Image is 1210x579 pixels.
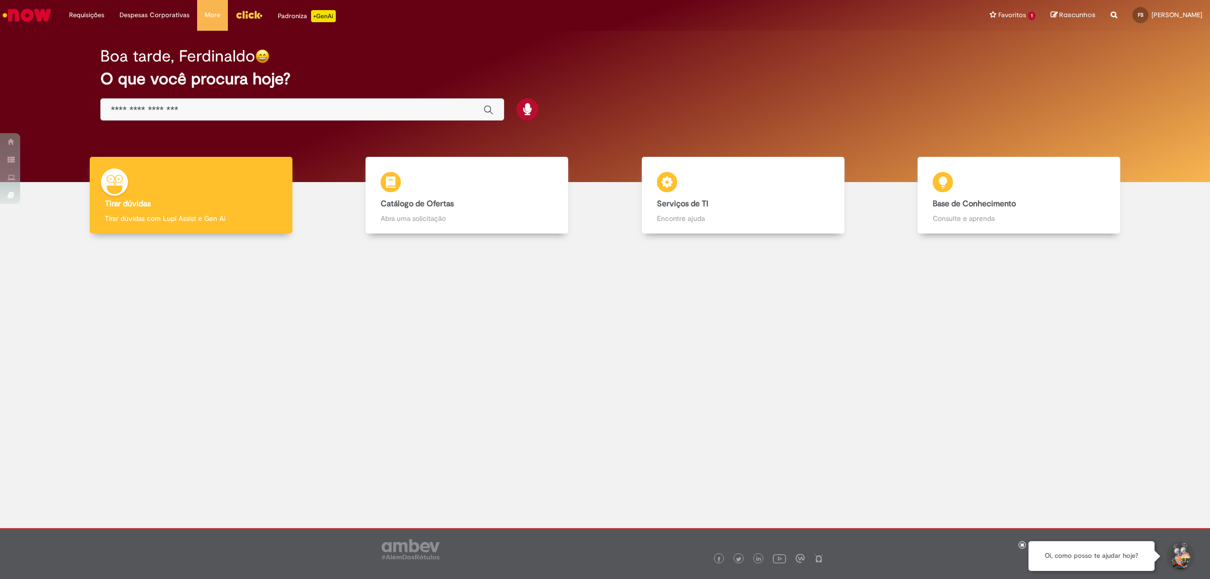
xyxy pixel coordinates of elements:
[657,213,829,223] p: Encontre ajuda
[381,199,454,209] b: Catálogo de Ofertas
[881,157,1158,234] a: Base de Conhecimento Consulte e aprenda
[235,7,263,22] img: click_logo_yellow_360x200.png
[1051,11,1096,20] a: Rascunhos
[100,47,255,65] h2: Boa tarde, Ferdinaldo
[1,5,53,25] img: ServiceNow
[1152,11,1202,19] span: [PERSON_NAME]
[814,554,823,563] img: logo_footer_naosei.png
[605,157,881,234] a: Serviços de TI Encontre ajuda
[278,10,336,22] div: Padroniza
[255,49,270,64] img: happy-face.png
[933,213,1105,223] p: Consulte e aprenda
[329,157,606,234] a: Catálogo de Ofertas Abra uma solicitação
[1138,12,1143,18] span: FS
[100,70,1110,88] h2: O que você procura hoje?
[381,213,553,223] p: Abra uma solicitação
[796,554,805,563] img: logo_footer_workplace.png
[205,10,220,20] span: More
[1059,10,1096,20] span: Rascunhos
[998,10,1026,20] span: Favoritos
[716,557,721,562] img: logo_footer_facebook.png
[382,539,440,559] img: logo_footer_ambev_rotulo_gray.png
[1165,541,1195,571] button: Iniciar Conversa de Suporte
[119,10,190,20] span: Despesas Corporativas
[105,213,277,223] p: Tirar dúvidas com Lupi Assist e Gen Ai
[933,199,1016,209] b: Base de Conhecimento
[105,199,151,209] b: Tirar dúvidas
[773,552,786,565] img: logo_footer_youtube.png
[53,157,329,234] a: Tirar dúvidas Tirar dúvidas com Lupi Assist e Gen Ai
[1028,12,1036,20] span: 1
[1028,541,1155,571] div: Oi, como posso te ajudar hoje?
[311,10,336,22] p: +GenAi
[756,556,761,562] img: logo_footer_linkedin.png
[69,10,104,20] span: Requisições
[657,199,708,209] b: Serviços de TI
[736,557,741,562] img: logo_footer_twitter.png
